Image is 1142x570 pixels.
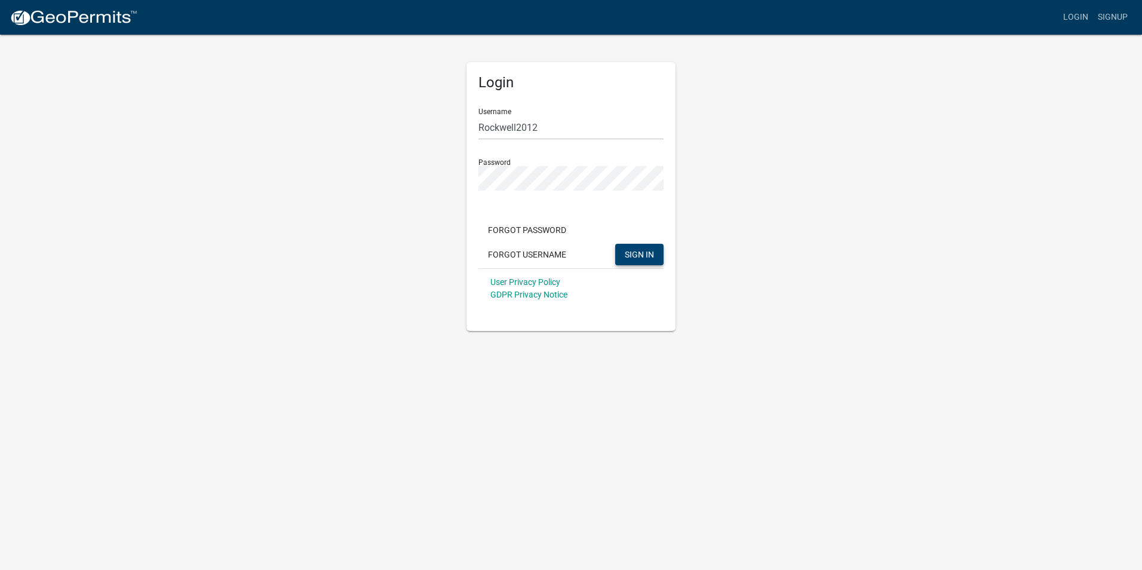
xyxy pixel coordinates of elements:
a: GDPR Privacy Notice [490,290,567,299]
button: SIGN IN [615,244,664,265]
button: Forgot Password [478,219,576,241]
a: Signup [1093,6,1132,29]
a: User Privacy Policy [490,277,560,287]
a: Login [1058,6,1093,29]
button: Forgot Username [478,244,576,265]
h5: Login [478,74,664,91]
span: SIGN IN [625,249,654,259]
